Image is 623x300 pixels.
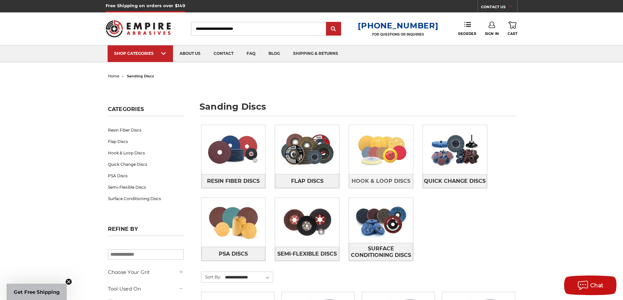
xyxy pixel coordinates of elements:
a: Hook & Loop Discs [349,174,413,188]
a: Reorder [458,22,476,36]
a: Flap Discs [275,174,339,188]
a: Surface Conditioning Discs [349,243,413,261]
input: Submit [327,23,340,36]
a: Semi-Flexible Discs [275,247,339,261]
img: Hook & Loop Discs [349,127,413,172]
img: Surface Conditioning Discs [349,198,413,243]
h5: Categories [108,106,184,116]
span: Semi-Flexible Discs [277,248,337,260]
a: shipping & returns [286,45,345,62]
select: Sort By: [224,273,273,282]
a: Surface Conditioning Discs [108,193,184,204]
a: Semi-Flexible Discs [108,182,184,193]
img: Flap Discs [275,127,339,172]
a: Quick Change Discs [108,159,184,170]
a: contact [207,45,240,62]
span: Resin Fiber Discs [207,176,260,187]
img: Quick Change Discs [423,127,487,172]
img: PSA Discs [201,200,266,245]
img: Semi-Flexible Discs [275,200,339,245]
a: Hook & Loop Discs [108,147,184,159]
button: Close teaser [65,278,72,285]
button: Chat [564,276,616,295]
h5: Tool Used On [108,285,184,293]
a: CONTACT US [481,3,517,12]
a: PSA Discs [108,170,184,182]
img: Resin Fiber Discs [201,127,266,172]
img: Empire Abrasives [106,16,171,41]
span: Reorder [458,32,476,36]
span: Cart [508,32,517,36]
span: Chat [590,282,604,289]
a: Resin Fiber Discs [108,124,184,136]
span: Quick Change Discs [424,176,486,187]
p: FOR QUESTIONS OR INQUIRIES [358,32,438,37]
h5: Choose Your Grit [108,268,184,276]
h5: Refine by [108,226,184,236]
span: PSA Discs [219,248,248,260]
a: blog [262,45,286,62]
span: sanding discs [127,74,154,78]
a: Flap Discs [108,136,184,147]
span: Surface Conditioning Discs [349,243,413,261]
a: Resin Fiber Discs [201,174,266,188]
div: SHOP CATEGORIES [114,51,166,56]
a: about us [173,45,207,62]
h1: sanding discs [199,102,515,116]
div: Get Free ShippingClose teaser [7,284,67,300]
a: faq [240,45,262,62]
a: home [108,74,119,78]
a: PSA Discs [201,247,266,261]
label: Sort By: [201,272,221,282]
a: Quick Change Discs [423,174,487,188]
span: Flap Discs [291,176,323,187]
span: Get Free Shipping [14,289,60,295]
span: Sign In [485,32,499,36]
span: Hook & Loop Discs [352,176,410,187]
a: [PHONE_NUMBER] [358,21,438,30]
a: Cart [508,22,517,36]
